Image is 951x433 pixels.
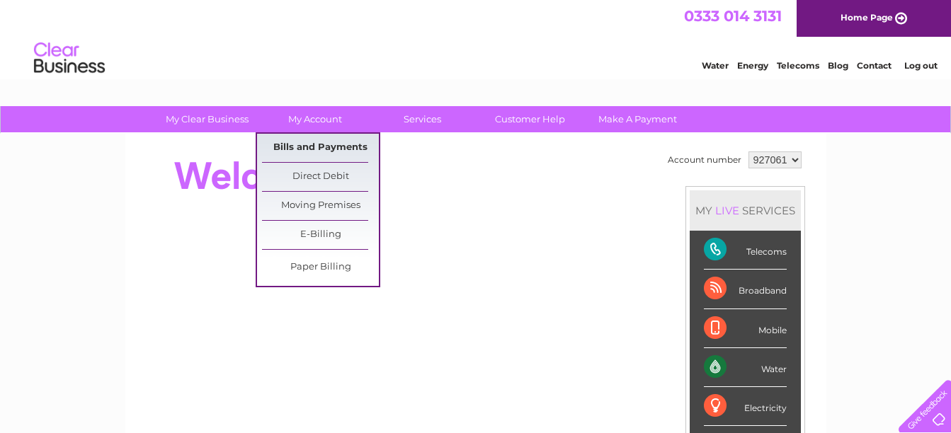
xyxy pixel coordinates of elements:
[664,148,745,172] td: Account number
[704,387,787,426] div: Electricity
[904,60,938,71] a: Log out
[33,37,106,80] img: logo.png
[262,192,379,220] a: Moving Premises
[690,190,801,231] div: MY SERVICES
[712,204,742,217] div: LIVE
[364,106,481,132] a: Services
[142,8,811,69] div: Clear Business is a trading name of Verastar Limited (registered in [GEOGRAPHIC_DATA] No. 3667643...
[149,106,266,132] a: My Clear Business
[262,253,379,282] a: Paper Billing
[262,134,379,162] a: Bills and Payments
[262,221,379,249] a: E-Billing
[702,60,729,71] a: Water
[472,106,588,132] a: Customer Help
[704,231,787,270] div: Telecoms
[262,163,379,191] a: Direct Debit
[256,106,373,132] a: My Account
[857,60,892,71] a: Contact
[704,309,787,348] div: Mobile
[579,106,696,132] a: Make A Payment
[737,60,768,71] a: Energy
[704,348,787,387] div: Water
[684,7,782,25] a: 0333 014 3131
[777,60,819,71] a: Telecoms
[828,60,848,71] a: Blog
[704,270,787,308] div: Broadband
